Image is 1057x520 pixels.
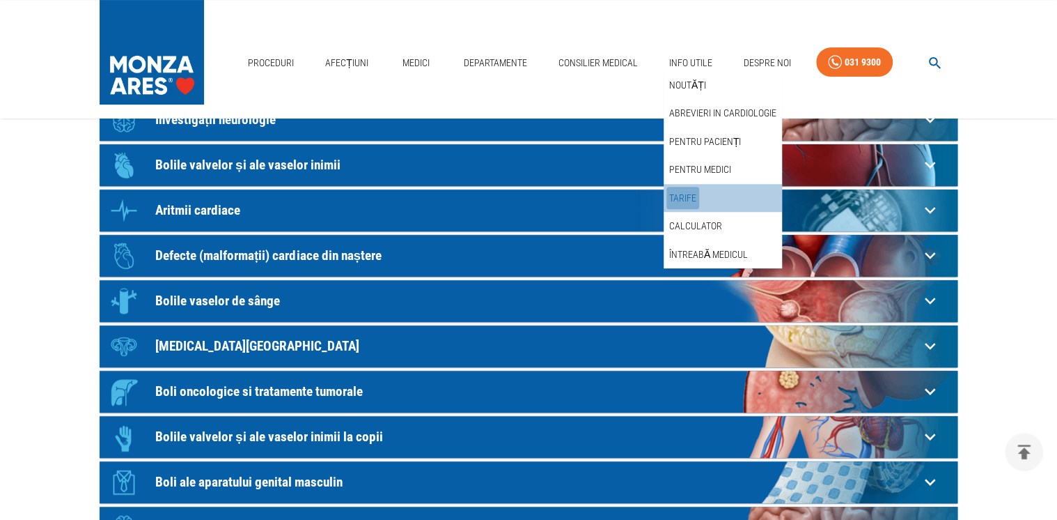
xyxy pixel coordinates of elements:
p: Bolile valvelor și ale vaselor inimii la copii [155,429,919,444]
div: IconBolile valvelor și ale vaselor inimii [100,144,957,186]
a: Info Utile [664,49,718,77]
a: Noutăți [666,74,709,97]
a: Întreabă medicul [666,243,751,266]
a: Departamente [458,49,533,77]
div: IconBoli ale aparatului genital masculin [100,461,957,503]
a: 031 9300 [816,47,893,77]
p: [MEDICAL_DATA][GEOGRAPHIC_DATA] [155,339,919,353]
div: IconAritmii cardiace [100,190,957,231]
a: Pentru medici [666,158,734,181]
div: Icon [103,416,145,458]
div: Icon [103,280,145,322]
a: Despre Noi [737,49,796,77]
p: Investigații neurologie [155,112,919,127]
div: Icon [103,144,145,186]
div: Calculator [664,212,782,240]
div: Icon [103,99,145,141]
a: Tarife [666,187,699,210]
a: Medici [393,49,438,77]
p: Aritmii cardiace [155,203,919,217]
p: Defecte (malformații) cardiace din naștere [155,248,919,263]
a: Proceduri [242,49,299,77]
div: 031 9300 [845,54,881,71]
p: Bolile valvelor și ale vaselor inimii [155,158,919,172]
p: Boli ale aparatului genital masculin [155,475,919,489]
div: Icon [103,190,145,231]
a: Afecțiuni [320,49,374,77]
div: Icon[MEDICAL_DATA][GEOGRAPHIC_DATA] [100,326,957,367]
a: Consilier Medical [553,49,643,77]
a: Calculator [666,215,725,238]
div: IconDefecte (malformații) cardiace din naștere [100,235,957,277]
div: Pentru medici [664,155,782,184]
div: Întreabă medicul [664,240,782,269]
div: Abrevieri in cardiologie [664,99,782,128]
div: Icon [103,326,145,367]
div: Icon [103,235,145,277]
div: IconInvestigații neurologie [100,99,957,141]
div: Icon [103,371,145,413]
div: Icon [103,461,145,503]
div: Tarife [664,184,782,213]
nav: secondary mailbox folders [664,71,782,269]
div: Noutăți [664,71,782,100]
div: Pentru pacienți [664,128,782,156]
p: Bolile vaselor de sânge [155,293,919,308]
div: IconBoli oncologice si tratamente tumorale [100,371,957,413]
a: Abrevieri in cardiologie [666,102,779,125]
button: delete [1005,433,1043,471]
div: IconBolile vaselor de sânge [100,280,957,322]
div: IconBolile valvelor și ale vaselor inimii la copii [100,416,957,458]
a: Pentru pacienți [666,130,744,153]
p: Boli oncologice si tratamente tumorale [155,384,919,399]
